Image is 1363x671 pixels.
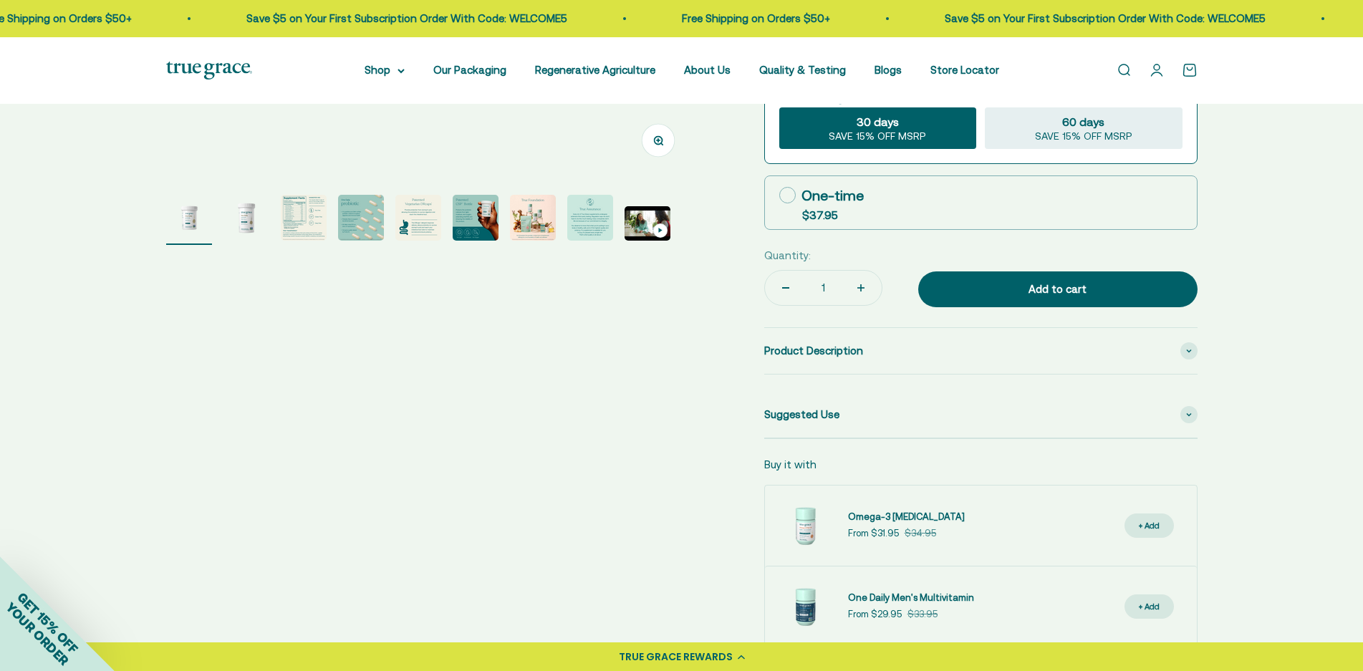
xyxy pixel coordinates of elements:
div: Add to cart [947,281,1169,298]
img: Our full product line provides a robust and comprehensive offering for a true foundation of healt... [510,195,556,241]
div: + Add [1139,519,1160,533]
button: Decrease quantity [765,271,806,305]
span: GET 15% OFF [14,589,81,656]
a: Our Packaging [433,64,506,76]
span: One Daily Men's Multivitamin [848,592,974,603]
p: Save $5 on Your First Subscription Order With Code: WELCOME5 [942,10,1263,27]
button: Go to item 5 [395,195,441,245]
label: Quantity: [764,247,811,264]
a: Regenerative Agriculture [535,64,655,76]
img: One Daily Men's Multivitamin [776,578,834,635]
button: Go to item 8 [567,195,613,245]
div: + Add [1139,600,1160,614]
button: Go to item 6 [453,195,499,245]
button: Go to item 4 [338,195,384,245]
button: + Add [1124,513,1174,539]
button: Go to item 7 [510,195,556,245]
span: Suggested Use [764,406,839,423]
a: Blogs [875,64,902,76]
span: Omega-3 [MEDICAL_DATA] [848,511,965,522]
img: Daily Probiotic forDigestive and Immune Support:* - 90 Billion CFU at time of manufacturing (30 B... [166,195,212,241]
img: Every lot of True Grace supplements undergoes extensive third-party testing. Regulation says we d... [567,195,613,241]
button: Go to item 3 [281,195,327,245]
img: Provide protection from stomach acid, allowing the probiotics to survive digestion and reach the ... [395,195,441,241]
a: About Us [684,64,731,76]
button: Go to item 2 [223,195,269,245]
img: - 12 quantified and DNA-verified probiotic cultures to support digestive and immune health* - Pre... [338,195,384,241]
img: Protects the probiotic cultures from light, moisture, and oxygen, extending shelf life and ensuri... [453,195,499,241]
sale-price: From $31.95 [848,526,899,541]
summary: Product Description [764,328,1198,374]
compare-at-price: $33.95 [907,607,938,622]
button: Go to item 9 [625,206,670,245]
p: Save $5 on Your First Subscription Order With Code: WELCOME5 [244,10,564,27]
button: Add to cart [918,271,1198,307]
sale-price: From $29.95 [848,607,902,622]
p: Buy it with [764,456,817,473]
span: YOUR ORDER [3,599,72,668]
span: Product Description [764,342,863,359]
a: Omega-3 [MEDICAL_DATA] [848,510,965,525]
img: Daily Probiotic forDigestive and Immune Support:* - 90 Billion CFU at time of manufacturing (30 B... [223,195,269,241]
button: + Add [1124,594,1174,619]
img: Omega-3 Fish Oil for Brain, Heart, and Immune Health* Sustainably sourced, wild-caught Alaskan fi... [776,497,834,554]
button: Go to item 1 [166,195,212,245]
div: TRUE GRACE REWARDS [619,650,733,665]
compare-at-price: $34.95 [905,526,936,541]
summary: Suggested Use [764,392,1198,438]
a: Quality & Testing [759,64,846,76]
button: Increase quantity [840,271,882,305]
a: One Daily Men's Multivitamin [848,591,974,606]
img: Our probiotics undergo extensive third-party testing at Purity-IQ Inc., a global organization del... [281,195,327,241]
summary: Shop [365,62,405,79]
a: Free Shipping on Orders $50+ [679,12,827,24]
a: Store Locator [930,64,999,76]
